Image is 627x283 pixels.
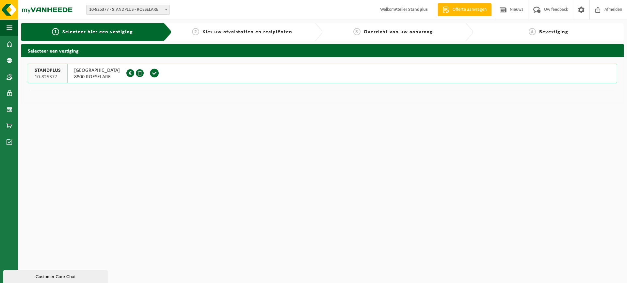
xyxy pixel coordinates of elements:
span: 10-825377 - STANDPLUS - ROESELARE [87,5,169,14]
button: STANDPLUS 10-825377 [GEOGRAPHIC_DATA]8800 ROESELARE [28,64,617,83]
iframe: chat widget [3,269,109,283]
span: 3 [353,28,361,35]
a: Offerte aanvragen [438,3,491,16]
span: [GEOGRAPHIC_DATA] [74,67,120,74]
strong: Atelier Standplus [395,7,428,12]
span: 10-825377 - STANDPLUS - ROESELARE [86,5,170,15]
span: 1 [52,28,59,35]
h2: Selecteer een vestiging [21,44,624,57]
span: Kies uw afvalstoffen en recipiënten [202,29,292,35]
span: 8800 ROESELARE [74,74,120,80]
span: STANDPLUS [35,67,61,74]
span: Selecteer hier een vestiging [62,29,133,35]
span: Overzicht van uw aanvraag [364,29,433,35]
span: 4 [529,28,536,35]
span: 10-825377 [35,74,61,80]
span: Offerte aanvragen [451,7,488,13]
span: 2 [192,28,199,35]
span: Bevestiging [539,29,568,35]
